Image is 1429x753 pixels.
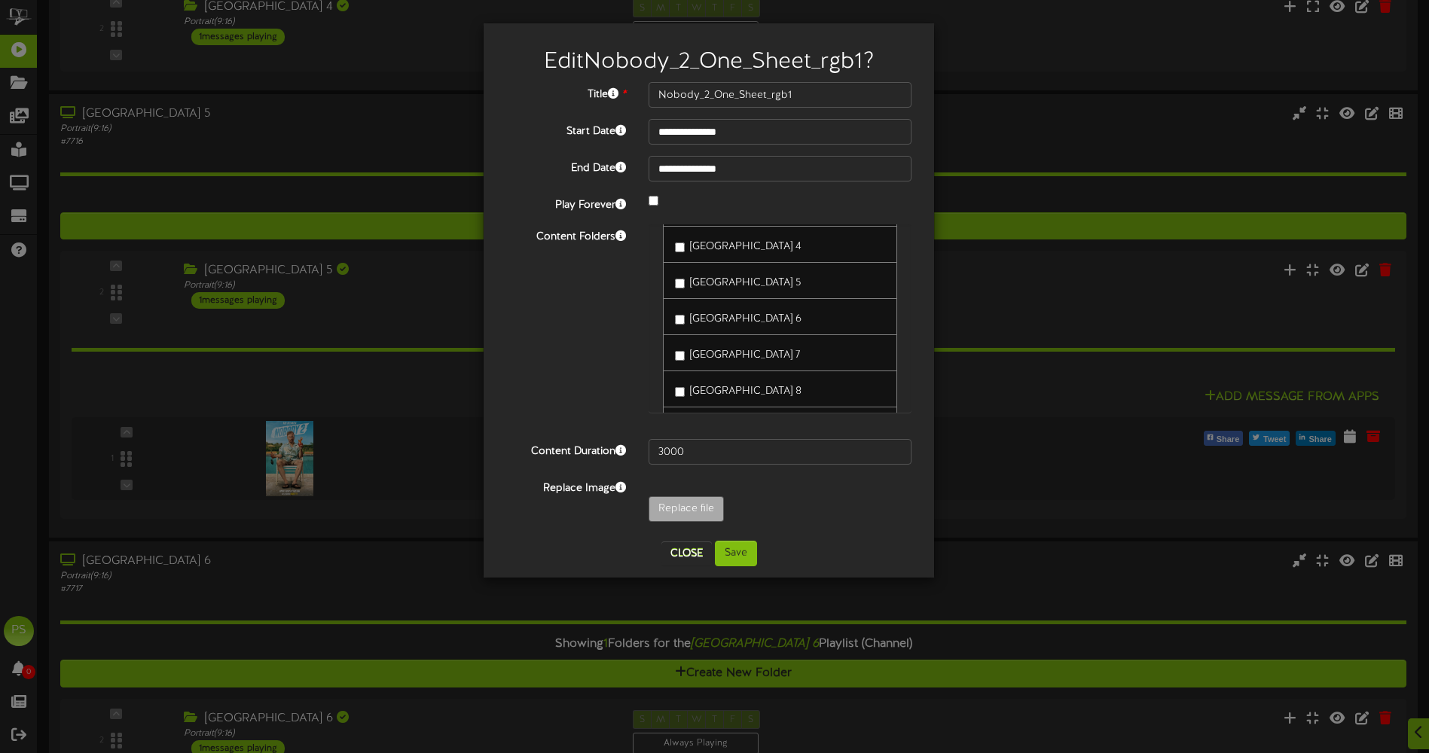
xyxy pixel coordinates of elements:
[675,279,685,288] input: [GEOGRAPHIC_DATA] 5
[661,541,712,566] button: Close
[675,315,685,325] input: [GEOGRAPHIC_DATA] 6
[690,386,802,397] span: [GEOGRAPHIC_DATA] 8
[675,351,685,361] input: [GEOGRAPHIC_DATA] 7
[495,439,637,459] label: Content Duration
[649,82,911,108] input: Title
[495,193,637,213] label: Play Forever
[649,439,911,465] input: 15
[690,277,801,288] span: [GEOGRAPHIC_DATA] 5
[495,82,637,102] label: Title
[690,313,802,325] span: [GEOGRAPHIC_DATA] 6
[495,119,637,139] label: Start Date
[495,224,637,245] label: Content Folders
[690,241,802,252] span: [GEOGRAPHIC_DATA] 4
[506,50,911,75] h2: Edit Nobody_2_One_Sheet_rgb1 ?
[675,387,685,397] input: [GEOGRAPHIC_DATA] 8
[715,541,757,566] button: Save
[690,349,800,361] span: [GEOGRAPHIC_DATA] 7
[495,156,637,176] label: End Date
[675,242,685,252] input: [GEOGRAPHIC_DATA] 4
[495,476,637,496] label: Replace Image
